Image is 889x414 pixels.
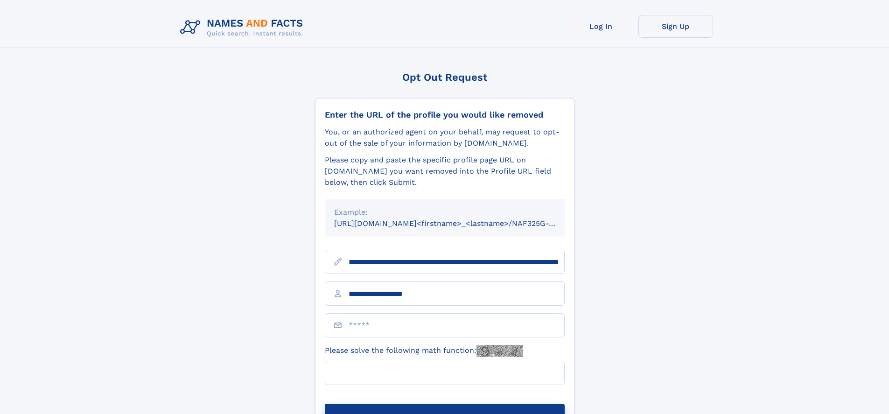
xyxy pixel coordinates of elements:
[176,15,311,40] img: Logo Names and Facts
[325,154,565,188] div: Please copy and paste the specific profile page URL on [DOMAIN_NAME] you want removed into the Pr...
[325,345,523,357] label: Please solve the following math function:
[325,110,565,120] div: Enter the URL of the profile you would like removed
[334,219,582,228] small: [URL][DOMAIN_NAME]<firstname>_<lastname>/NAF325G-xxxxxxxx
[638,15,713,38] a: Sign Up
[334,207,555,218] div: Example:
[564,15,638,38] a: Log In
[325,126,565,149] div: You, or an authorized agent on your behalf, may request to opt-out of the sale of your informatio...
[315,71,574,83] div: Opt Out Request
